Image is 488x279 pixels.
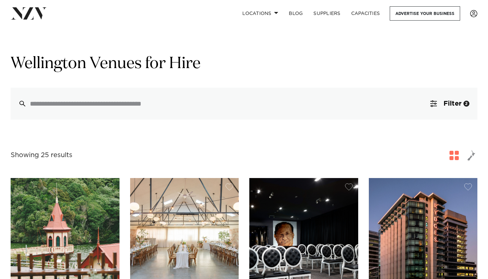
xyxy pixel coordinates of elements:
a: BLOG [284,6,308,21]
div: Showing 25 results [11,150,72,160]
a: Capacities [346,6,385,21]
div: 2 [463,101,469,107]
h1: Wellington Venues for Hire [11,53,477,74]
span: Filter [444,100,461,107]
a: Advertise your business [390,6,460,21]
a: SUPPLIERS [308,6,346,21]
a: Locations [237,6,284,21]
img: nzv-logo.png [11,7,47,19]
button: Filter2 [422,88,477,120]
